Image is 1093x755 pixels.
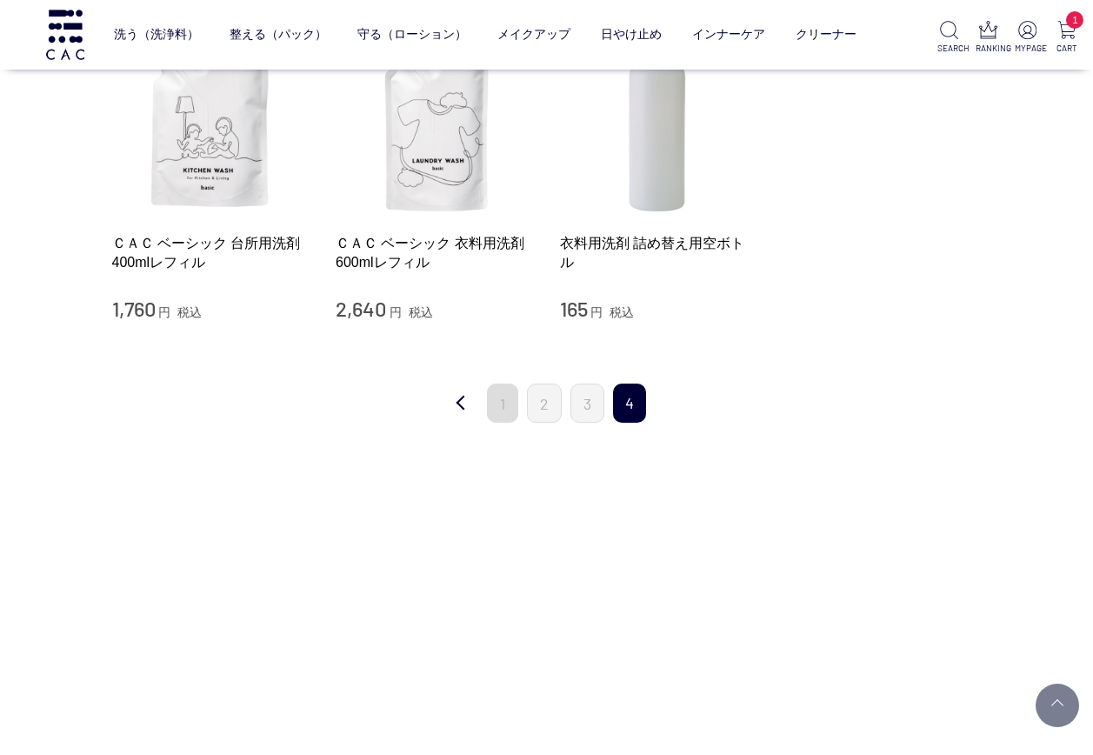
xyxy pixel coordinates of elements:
span: 165 [560,296,588,321]
a: ＣＡＣ ベーシック 台所用洗剤 400mlレフィル [112,234,310,271]
a: MYPAGE [1015,21,1040,55]
span: 税込 [610,305,634,319]
span: 税込 [409,305,433,319]
a: 整える（パック） [230,13,327,57]
a: 1 [487,384,518,423]
img: ＣＡＣ ベーシック 衣料用洗剤600mlレフィル [336,23,534,221]
a: インナーケア [692,13,765,57]
a: ＣＡＣ ベーシック 衣料用洗剤600mlレフィル [336,234,534,271]
p: SEARCH [937,42,963,55]
a: クリーナー [796,13,856,57]
span: 1,760 [112,296,156,321]
a: 前 [443,384,478,424]
span: 税込 [177,305,202,319]
img: 衣料用洗剤 詰め替え用空ボトル [560,23,758,221]
a: 3 [570,384,604,423]
span: 4 [613,384,646,423]
a: 2 [527,384,562,423]
a: 日やけ止め [601,13,662,57]
a: RANKING [976,21,1001,55]
a: 洗う（洗浄料） [114,13,199,57]
a: SEARCH [937,21,963,55]
a: 守る（ローション） [357,13,467,57]
p: RANKING [976,42,1001,55]
span: 2,640 [336,296,386,321]
span: 円 [590,305,603,319]
span: 円 [158,305,170,319]
img: logo [43,10,87,59]
a: メイクアップ [497,13,570,57]
a: 1 CART [1054,21,1079,55]
span: 1 [1066,11,1083,29]
span: 円 [390,305,402,319]
img: ＣＡＣ ベーシック 台所用洗剤 400mlレフィル [112,23,310,221]
p: MYPAGE [1015,42,1040,55]
a: 衣料用洗剤 詰め替え用空ボトル [560,234,758,271]
p: CART [1054,42,1079,55]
